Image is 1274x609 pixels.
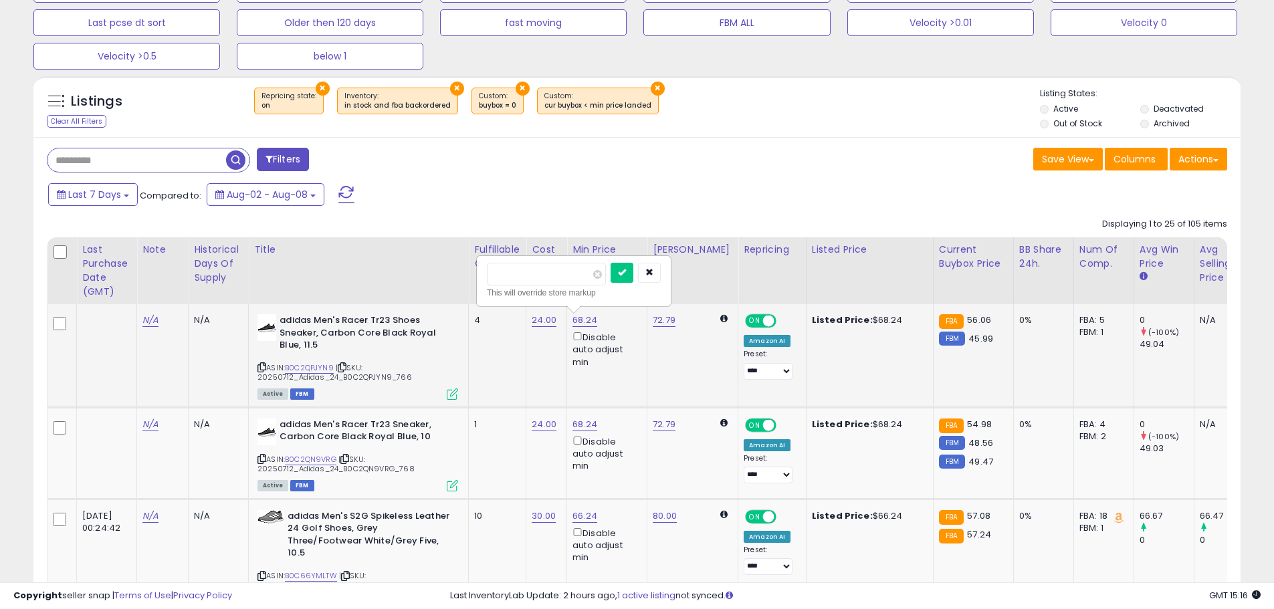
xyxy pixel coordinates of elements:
[967,509,990,522] span: 57.08
[257,510,284,523] img: 41oOuZ-YA4L._SL40_.jpg
[474,243,520,271] div: Fulfillable Quantity
[140,189,201,202] span: Compared to:
[572,525,637,564] div: Disable auto adjust min
[812,509,873,522] b: Listed Price:
[33,9,220,36] button: Last pcse dt sort
[939,436,965,450] small: FBM
[1140,443,1194,455] div: 49.03
[474,510,516,522] div: 10
[1051,9,1237,36] button: Velocity 0
[1033,148,1103,170] button: Save View
[744,350,796,380] div: Preset:
[237,43,423,70] button: below 1
[572,330,637,368] div: Disable auto adjust min
[257,418,458,490] div: ASIN:
[1154,118,1190,129] label: Archived
[227,188,308,201] span: Aug-02 - Aug-08
[968,332,993,345] span: 45.99
[967,418,992,431] span: 54.98
[1200,510,1254,522] div: 66.47
[746,511,763,522] span: ON
[261,91,316,111] span: Repricing state :
[812,510,923,522] div: $66.24
[939,314,964,329] small: FBA
[1040,88,1241,100] p: Listing States:
[142,418,158,431] a: N/A
[1019,510,1063,522] div: 0%
[1140,534,1194,546] div: 0
[280,314,442,355] b: adidas Men's Racer Tr23 Shoes Sneaker, Carbon Core Black Royal Blue, 11.5
[1113,152,1156,166] span: Columns
[939,243,1008,271] div: Current Buybox Price
[1200,243,1249,285] div: Avg Selling Price
[774,419,796,431] span: OFF
[288,510,450,563] b: adidas Men's S2G Spikeless Leather 24 Golf Shoes, Grey Three/Footwear White/Grey Five, 10.5
[142,314,158,327] a: N/A
[1019,243,1068,271] div: BB Share 24h.
[1200,314,1244,326] div: N/A
[194,243,243,285] div: Historical Days Of Supply
[82,510,126,534] div: [DATE] 00:24:42
[450,590,1261,602] div: Last InventoryLab Update: 2 hours ago, not synced.
[13,590,232,602] div: seller snap | |
[1209,589,1261,602] span: 2025-08-16 15:16 GMT
[968,455,993,468] span: 49.47
[257,314,276,341] img: 31gTWUf4MuL._SL40_.jpg
[487,286,661,299] div: This will override store markup
[939,418,964,433] small: FBA
[544,101,651,110] div: cur buybox < min price landed
[257,480,288,491] span: All listings currently available for purchase on Amazon
[572,243,641,257] div: Min Price
[1053,103,1078,114] label: Active
[572,314,597,327] a: 68.24
[1154,103,1204,114] label: Deactivated
[1019,418,1063,431] div: 0%
[194,314,238,326] div: N/A
[207,183,324,206] button: Aug-02 - Aug-08
[1140,271,1148,283] small: Avg Win Price.
[254,243,463,257] div: Title
[653,243,732,257] div: [PERSON_NAME]
[13,589,62,602] strong: Copyright
[285,454,336,465] a: B0C2QN9VRG
[744,243,801,257] div: Repricing
[774,316,796,327] span: OFF
[1200,418,1244,431] div: N/A
[653,509,677,523] a: 80.00
[939,332,965,346] small: FBM
[1053,118,1102,129] label: Out of Stock
[1079,522,1124,534] div: FBM: 1
[1079,510,1124,522] div: FBA: 18
[968,437,993,449] span: 48.56
[194,418,238,431] div: N/A
[812,314,923,326] div: $68.24
[1079,418,1124,431] div: FBA: 4
[114,589,171,602] a: Terms of Use
[450,82,464,96] button: ×
[1140,314,1194,326] div: 0
[257,148,309,171] button: Filters
[48,183,138,206] button: Last 7 Days
[1140,510,1194,522] div: 66.67
[532,509,556,523] a: 30.00
[474,418,516,431] div: 1
[744,531,790,543] div: Amazon AI
[774,511,796,522] span: OFF
[939,529,964,543] small: FBA
[344,91,451,111] span: Inventory :
[194,510,238,522] div: N/A
[257,454,415,474] span: | SKU: 20250712_Adidas_24_B0C2QN9VRG_768
[479,101,516,110] div: buybox = 0
[572,418,597,431] a: 68.24
[316,82,330,96] button: ×
[290,480,314,491] span: FBM
[939,510,964,525] small: FBA
[1079,243,1128,271] div: Num of Comp.
[440,9,627,36] button: fast moving
[1140,338,1194,350] div: 49.04
[257,418,276,445] img: 31gTWUf4MuL._SL40_.jpg
[653,418,675,431] a: 72.79
[1105,148,1168,170] button: Columns
[744,335,790,347] div: Amazon AI
[142,509,158,523] a: N/A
